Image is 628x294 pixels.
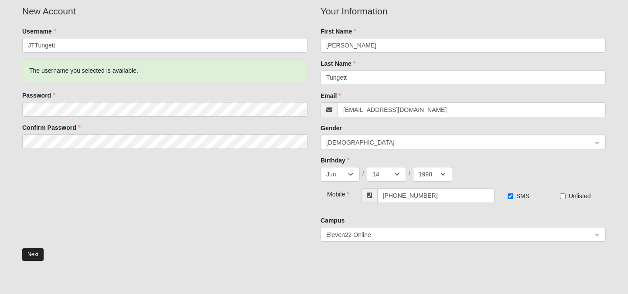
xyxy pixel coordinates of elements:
[560,193,566,199] input: Unlisted
[321,124,342,132] label: Gender
[22,248,44,261] button: Next
[321,59,356,68] label: Last Name
[321,27,356,36] label: First Name
[22,91,55,100] label: Password
[569,193,591,199] span: Unlisted
[409,169,410,178] span: /
[362,169,364,178] span: /
[321,4,606,18] legend: Your Information
[22,27,56,36] label: Username
[516,193,529,199] span: SMS
[508,193,513,199] input: SMS
[22,59,307,82] div: The username you selected is available.
[326,230,584,240] span: Eleven22 Online
[22,4,307,18] legend: New Account
[321,156,350,165] label: Birthday
[326,138,592,147] span: Male
[321,216,345,225] label: Campus
[321,91,341,100] label: Email
[321,188,345,199] div: Mobile
[22,123,81,132] label: Confirm Password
